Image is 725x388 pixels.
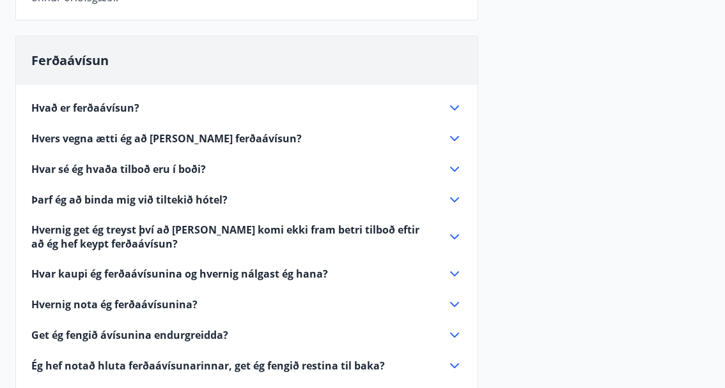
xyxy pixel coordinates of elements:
div: Hvernig get ég treyst því að [PERSON_NAME] komi ekki fram betri tilboð eftir að ég hef keypt ferð... [31,223,462,251]
span: Ferðaávísun [31,52,109,69]
span: Hvernig nota ég ferðaávísunina? [31,297,198,311]
span: Hvernig get ég treyst því að [PERSON_NAME] komi ekki fram betri tilboð eftir að ég hef keypt ferð... [31,223,432,251]
span: Hvers vegna ætti ég að [PERSON_NAME] ferðaávísun? [31,131,302,145]
span: Þarf ég að binda mig við tiltekið hótel? [31,193,228,207]
span: Get ég fengið ávísunina endurgreidda? [31,328,228,342]
div: Hvar sé ég hvaða tilboð eru í boði? [31,161,462,177]
span: Hvar kaupi ég ferðaávísunina og hvernig nálgast ég hana? [31,267,328,281]
div: Hvað er ferðaávísun? [31,100,462,116]
div: Þarf ég að binda mig við tiltekið hótel? [31,192,462,207]
span: Hvar sé ég hvaða tilboð eru í boði? [31,162,206,176]
div: Hvar kaupi ég ferðaávísunina og hvernig nálgast ég hana? [31,266,462,281]
span: Hvað er ferðaávísun? [31,101,139,115]
div: Ég hef notað hluta ferðaávísunarinnar, get ég fengið restina til baka? [31,358,462,373]
div: Hvers vegna ætti ég að [PERSON_NAME] ferðaávísun? [31,131,462,146]
div: Get ég fengið ávísunina endurgreidda? [31,327,462,343]
span: Ég hef notað hluta ferðaávísunarinnar, get ég fengið restina til baka? [31,359,385,373]
div: Hvernig nota ég ferðaávísunina? [31,297,462,312]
